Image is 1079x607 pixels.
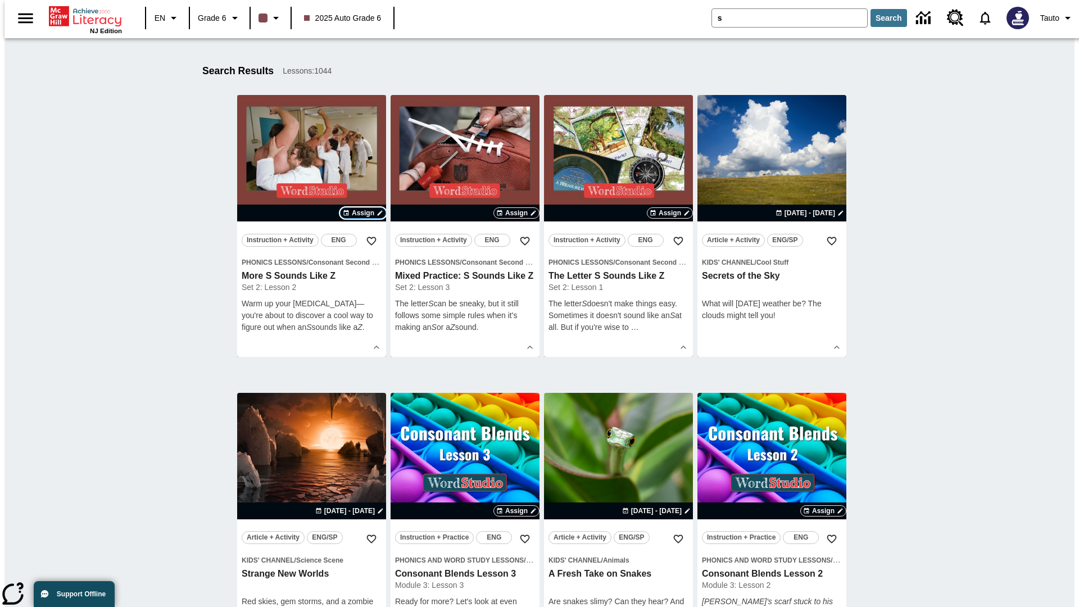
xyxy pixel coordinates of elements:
span: Assign [812,506,835,516]
button: Add to Favorites [361,231,382,251]
span: Topic: Phonics Lessons/Consonant Second Sounds [395,256,535,268]
button: Assign Choose Dates [493,207,539,219]
a: Home [49,5,122,28]
h3: Consonant Blends Lesson 3 [395,568,535,580]
span: Instruction + Practice [400,532,469,543]
span: Consonant Second Sounds [309,259,397,266]
button: Instruction + Activity [548,234,625,247]
button: Language: EN, Select a language [149,8,185,28]
button: Open side menu [9,2,42,35]
em: S [432,323,437,332]
span: ENG/SP [772,234,797,246]
span: / [306,259,308,266]
span: Topic: Kids' Channel/Cool Stuff [702,256,842,268]
button: Article + Activity [702,234,765,247]
span: Instruction + Practice [707,532,776,543]
button: Profile/Settings [1036,8,1079,28]
span: / [831,555,840,564]
span: Kids' Channel [548,556,601,564]
button: Show Details [368,339,385,356]
h3: Consonant Blends Lesson 2 [702,568,842,580]
span: Phonics Lessons [395,259,460,266]
span: Assign [505,208,528,218]
h3: More S Sounds Like Z [242,270,382,282]
em: Z [450,323,455,332]
em: Z [357,323,362,332]
button: Show Details [828,339,845,356]
em: S [670,311,675,320]
button: ENG [476,531,512,544]
span: Support Offline [57,590,106,598]
span: / [524,555,533,564]
div: lesson details [544,95,693,357]
button: Show Details [675,339,692,356]
span: Grade 6 [198,12,226,24]
span: Cool Stuff [756,259,788,266]
span: Topic: Phonics Lessons/Consonant Second Sounds [242,256,382,268]
button: Add to Favorites [668,529,688,549]
button: Show Details [522,339,538,356]
button: ENG [321,234,357,247]
span: NJ Edition [90,28,122,34]
div: Home [49,4,122,34]
button: Article + Activity [548,531,611,544]
span: [DATE] - [DATE] [785,208,835,218]
h3: Strange New Worlds [242,568,382,580]
span: Topic: Phonics Lessons/Consonant Second Sounds [548,256,688,268]
span: ENG [332,234,346,246]
button: Aug 26 - Aug 26 Choose Dates [620,506,693,516]
span: ENG/SP [619,532,644,543]
span: ENG [487,532,501,543]
button: Add to Favorites [822,231,842,251]
span: Consonant Second Sounds [615,259,704,266]
button: Assign Choose Dates [340,207,386,219]
span: Topic: Phonics and Word Study Lessons/Consonant Blends [395,554,535,566]
span: [DATE] - [DATE] [324,506,375,516]
button: ENG [474,234,510,247]
img: Avatar [1007,7,1029,29]
p: The letter doesn't make things easy. Sometimes it doesn't sound like an at all. But if you're wis... [548,298,688,333]
span: Kids' Channel [242,556,294,564]
button: Grade: Grade 6, Select a grade [193,8,246,28]
span: Consonant Blends [526,556,586,564]
button: Instruction + Activity [395,234,472,247]
span: Article + Activity [247,532,300,543]
button: Add to Favorites [515,529,535,549]
span: Lessons : 1044 [283,65,332,77]
button: Add to Favorites [515,231,535,251]
div: lesson details [697,95,846,357]
span: Consonant Blends [833,556,892,564]
button: Instruction + Practice [702,531,781,544]
button: Aug 22 - Aug 22 Choose Dates [773,208,846,218]
button: Instruction + Practice [395,531,474,544]
button: Instruction + Activity [242,234,319,247]
span: Phonics and Word Study Lessons [395,556,524,564]
div: lesson details [391,95,539,357]
button: Add to Favorites [361,529,382,549]
a: Data Center [909,3,940,34]
button: Assign Choose Dates [493,505,539,517]
span: / [460,259,461,266]
button: ENG/SP [767,234,803,247]
span: Assign [659,208,681,218]
span: Phonics and Word Study Lessons [702,556,831,564]
span: Instruction + Activity [247,234,314,246]
span: … [631,323,639,332]
span: Consonant Second Sounds [462,259,550,266]
h1: Search Results [202,65,274,77]
span: Phonics Lessons [242,259,306,266]
button: ENG [628,234,664,247]
span: Topic: Phonics and Word Study Lessons/Consonant Blends [702,554,842,566]
span: Topic: Kids' Channel/Animals [548,554,688,566]
span: / [601,556,603,564]
div: lesson details [237,95,386,357]
button: Search [871,9,907,27]
button: ENG [783,531,819,544]
span: Animals [603,556,629,564]
span: ENG/SP [312,532,337,543]
span: Topic: Kids' Channel/Science Scene [242,554,382,566]
button: Assign Choose Dates [647,207,693,219]
span: 2025 Auto Grade 6 [304,12,382,24]
span: Instruction + Activity [400,234,467,246]
span: ENG [794,532,808,543]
